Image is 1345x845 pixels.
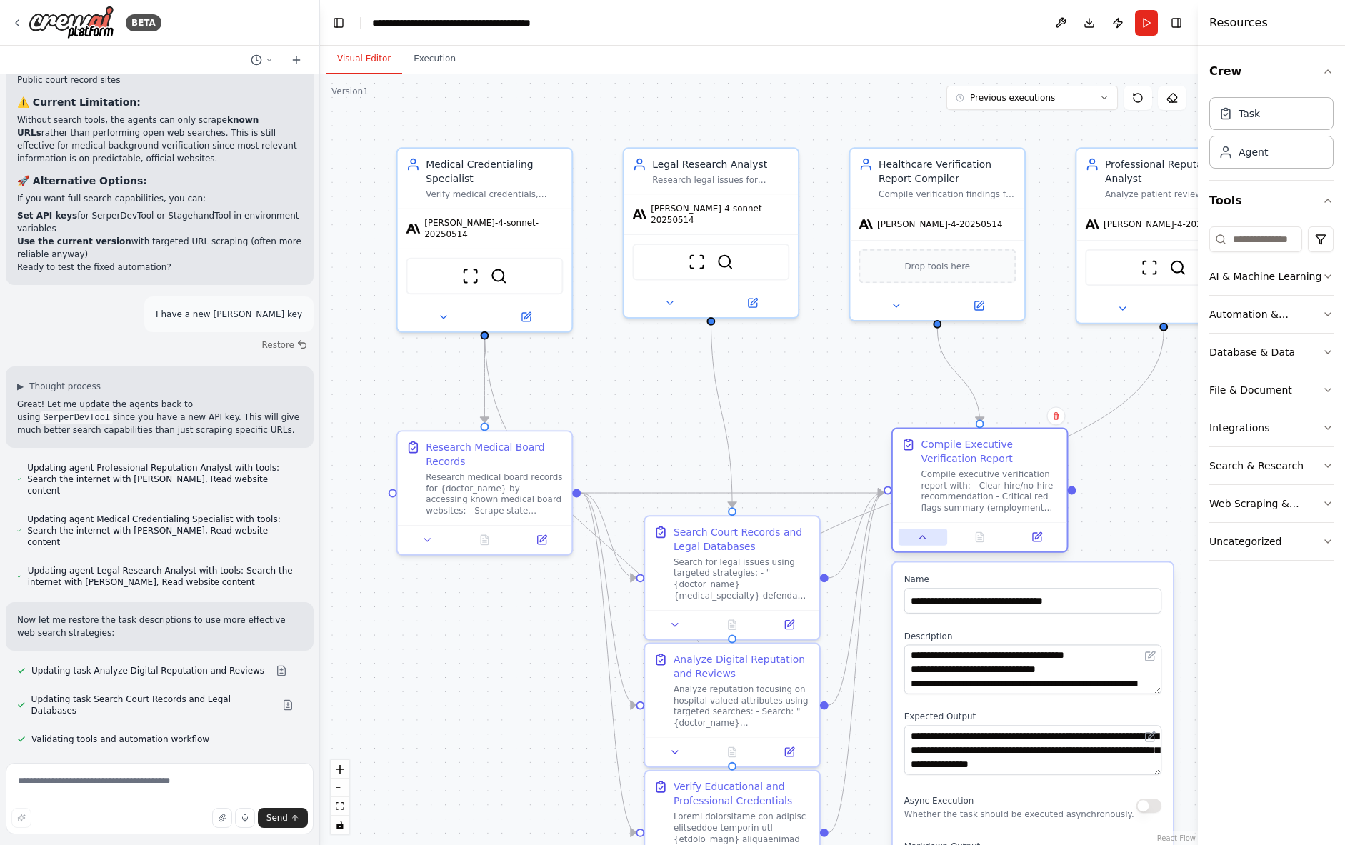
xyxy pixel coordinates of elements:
span: Updating task Analyze Digital Reputation and Reviews [31,665,264,676]
button: Execution [402,44,467,74]
button: Restore [256,335,314,355]
button: Open in editor [1141,728,1159,745]
div: Tools [1209,221,1334,572]
g: Edge from a55bf02c-2a30-4d5e-b002-9eb3bb8a07f5 to 5977475c-361b-4257-986f-e411375c369b [829,486,884,839]
div: Legal Research Analyst [652,157,789,171]
button: AI & Machine Learning [1209,258,1334,295]
div: Version 1 [331,86,369,97]
g: Edge from f2c245c4-113a-4c49-91cf-8c6054b9385f to 5977475c-361b-4257-986f-e411375c369b [930,329,986,423]
img: SerperDevTool [1169,259,1186,276]
div: Medical Credentialing Specialist [426,157,563,186]
button: Open in side panel [1013,529,1061,546]
button: Web Scraping & Browsing [1209,485,1334,522]
button: Open in editor [1141,647,1159,664]
button: Visual Editor [326,44,402,74]
div: Search & Research [1209,459,1304,473]
div: Research medical board records for {doctor_name} by accessing known medical board websites: - Scr... [426,471,563,516]
span: Updating agent Medical Credentialing Specialist with tools: Search the internet with [PERSON_NAME... [27,514,302,548]
button: zoom out [331,779,349,797]
img: ScrapeWebsiteTool [1141,259,1158,276]
button: Crew [1209,51,1334,91]
div: Compile Executive Verification Report [921,437,1058,466]
div: Analyze patient reviews and community involvement for {doctor_name} in {medical_specialty}. Focus... [1105,189,1242,200]
img: ScrapeWebsiteTool [462,268,479,285]
div: Search Court Records and Legal DatabasesSearch for legal issues using targeted strategies: - "{do... [644,515,821,640]
button: Send [258,808,308,828]
div: Analyze reputation focusing on hospital-valued attributes using targeted searches: - Search: "{do... [674,684,811,729]
g: Edge from f63225d6-3a79-4bee-a641-c3da015ba225 to 5977475c-361b-4257-986f-e411375c369b [581,486,884,500]
button: Switch to previous chat [245,51,279,69]
nav: breadcrumb [372,16,533,30]
span: [PERSON_NAME]-4-20250514 [1104,219,1229,230]
div: Verify medical credentials, board certification timeline, and employment patterns for {doctor_nam... [426,189,563,200]
span: Send [266,812,288,824]
span: Updating task Search Court Records and Legal Databases [31,694,271,716]
div: Web Scraping & Browsing [1209,496,1322,511]
div: Uncategorized [1209,534,1281,549]
g: Edge from 87e69107-f609-42d6-89f1-33e9274925af to c0bb9736-86e6-42c3-9ab4-10af76ec5017 [704,317,739,507]
button: zoom in [331,760,349,779]
span: Updating agent Professional Reputation Analyst with tools: Search the internet with [PERSON_NAME]... [27,462,302,496]
g: Edge from 7cb4f2a1-0871-4cb3-bc9a-b413f17abb45 to 59e386fc-5fb4-44a5-b21a-5d50dc9fd782 [725,331,1171,635]
span: ▶ [17,381,24,392]
button: Tools [1209,181,1334,221]
div: File & Document [1209,383,1292,397]
div: Professional Reputation AnalystAnalyze patient reviews and community involvement for {doctor_name... [1075,147,1252,324]
img: SerperDevTool [490,268,507,285]
div: Research Medical Board RecordsResearch medical board records for {doctor_name} by accessing known... [396,430,574,555]
div: Medical Credentialing SpecialistVerify medical credentials, board certification timeline, and emp... [396,147,574,332]
span: Previous executions [970,92,1055,104]
span: [PERSON_NAME]-4-sonnet-20250514 [651,203,789,226]
p: Whether the task should be executed asynchronously. [904,809,1134,820]
li: Public court record sites [17,74,302,86]
button: Integrations [1209,409,1334,446]
div: Analyze Digital Reputation and Reviews [674,652,811,681]
p: Ready to test the fixed automation? [17,261,302,274]
g: Edge from f63225d6-3a79-4bee-a641-c3da015ba225 to a55bf02c-2a30-4d5e-b002-9eb3bb8a07f5 [581,486,636,839]
button: Database & Data [1209,334,1334,371]
a: React Flow attribution [1157,834,1196,842]
button: Hide right sidebar [1166,13,1186,33]
div: Professional Reputation Analyst [1105,157,1242,186]
button: Uncategorized [1209,523,1334,560]
div: Research legal issues for {doctor_name} in {medical_specialty} using targeted searches: [name + s... [652,174,789,186]
button: Open in side panel [939,297,1019,314]
div: Healthcare Verification Report CompilerCompile verification findings for {doctor_name} into clear... [849,147,1026,321]
strong: ⚠️ Current Limitation: [17,96,141,108]
p: Now let me restore the task descriptions to use more effective web search strategies: [17,614,302,639]
code: SerperDevTool [40,411,113,424]
button: Previous executions [946,86,1118,110]
g: Edge from f63225d6-3a79-4bee-a641-c3da015ba225 to c0bb9736-86e6-42c3-9ab4-10af76ec5017 [581,486,636,585]
p: Great! Let me update the agents back to using since you have a new API key. This will give much b... [17,398,302,436]
g: Edge from 59e386fc-5fb4-44a5-b21a-5d50dc9fd782 to 5977475c-361b-4257-986f-e411375c369b [829,486,884,712]
button: File & Document [1209,371,1334,409]
li: for SerperDevTool or StagehandTool in environment variables [17,209,302,235]
button: Open in side panel [765,744,814,761]
button: toggle interactivity [331,816,349,834]
div: Research Medical Board Records [426,440,563,469]
span: Async Execution [904,796,974,806]
div: Database & Data [1209,345,1295,359]
div: Compile verification findings for {doctor_name} into clear hire/no-hire recommendations with red ... [879,189,1016,200]
g: Edge from c0bb9736-86e6-42c3-9ab4-10af76ec5017 to 5977475c-361b-4257-986f-e411375c369b [829,486,884,585]
span: [PERSON_NAME]-4-20250514 [877,219,1002,230]
label: Expected Output [904,711,1161,723]
img: Logo [29,6,114,39]
li: with targeted URL scraping (often more reliable anyway) [17,235,302,261]
p: If you want full search capabilities, you can: [17,192,302,205]
button: ▶Thought process [17,381,101,392]
div: Search Court Records and Legal Databases [674,525,811,554]
div: Task [1239,106,1260,121]
div: Verify Educational and Professional Credentials [674,780,811,809]
button: Upload files [212,808,232,828]
g: Edge from 0ea49d19-b040-4f9c-99ab-94e6bfbeb5c2 to a55bf02c-2a30-4d5e-b002-9eb3bb8a07f5 [478,331,739,762]
button: Open in side panel [486,309,566,326]
button: No output available [950,529,1010,546]
span: Thought process [29,381,101,392]
div: Automation & Integration [1209,307,1322,321]
g: Edge from 0ea49d19-b040-4f9c-99ab-94e6bfbeb5c2 to f63225d6-3a79-4bee-a641-c3da015ba225 [478,331,492,423]
label: Description [904,631,1161,642]
div: BETA [126,14,161,31]
label: Name [904,574,1161,585]
button: Automation & Integration [1209,296,1334,333]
